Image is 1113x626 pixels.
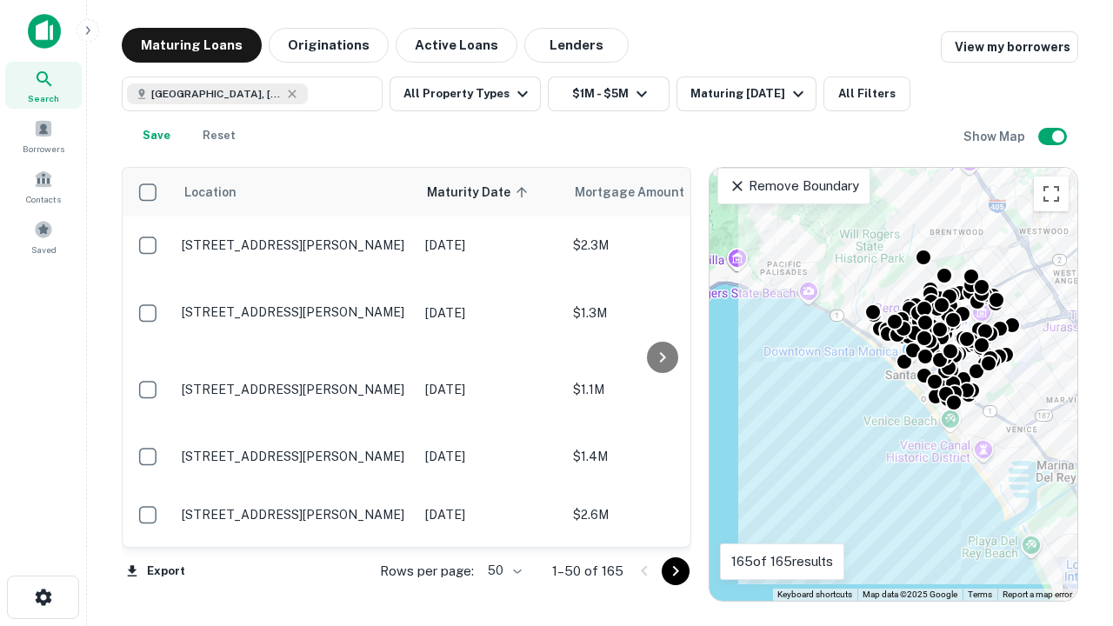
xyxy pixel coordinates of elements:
button: Toggle fullscreen view [1034,176,1069,211]
p: [DATE] [425,236,556,255]
p: [STREET_ADDRESS][PERSON_NAME] [182,237,408,253]
span: Mortgage Amount [575,182,707,203]
p: 1–50 of 165 [552,561,623,582]
p: $1.3M [573,303,747,323]
a: Borrowers [5,112,82,159]
p: [STREET_ADDRESS][PERSON_NAME] [182,449,408,464]
span: [GEOGRAPHIC_DATA], [GEOGRAPHIC_DATA], [GEOGRAPHIC_DATA] [151,86,282,102]
button: Keyboard shortcuts [777,589,852,601]
button: Save your search to get updates of matches that match your search criteria. [129,118,184,153]
button: Maturing [DATE] [676,77,816,111]
button: Active Loans [396,28,517,63]
p: $1.1M [573,380,747,399]
button: $1M - $5M [548,77,670,111]
button: Export [122,558,190,584]
button: Lenders [524,28,629,63]
span: Location [183,182,237,203]
p: [DATE] [425,505,556,524]
p: $2.3M [573,236,747,255]
a: Terms [968,589,992,599]
button: Go to next page [662,557,690,585]
button: Originations [269,28,389,63]
button: All Property Types [390,77,541,111]
th: Mortgage Amount [564,168,756,216]
div: 0 0 [710,168,1077,601]
p: [STREET_ADDRESS][PERSON_NAME] [182,382,408,397]
span: Map data ©2025 Google [863,589,957,599]
p: [STREET_ADDRESS][PERSON_NAME] [182,304,408,320]
button: Reset [191,118,247,153]
span: Maturity Date [427,182,533,203]
a: Contacts [5,163,82,210]
a: Open this area in Google Maps (opens a new window) [714,578,771,601]
p: [DATE] [425,303,556,323]
a: Search [5,62,82,109]
button: Maturing Loans [122,28,262,63]
span: Saved [31,243,57,256]
p: 165 of 165 results [731,551,833,572]
span: Search [28,91,59,105]
p: [DATE] [425,447,556,466]
img: Google [714,578,771,601]
h6: Show Map [963,127,1028,146]
a: Report a map error [1003,589,1072,599]
button: All Filters [823,77,910,111]
p: Remove Boundary [729,176,858,196]
p: Rows per page: [380,561,474,582]
p: $2.6M [573,505,747,524]
p: [DATE] [425,380,556,399]
iframe: Chat Widget [1026,431,1113,515]
span: Contacts [26,192,61,206]
p: [STREET_ADDRESS][PERSON_NAME] [182,507,408,523]
p: $1.4M [573,447,747,466]
a: View my borrowers [941,31,1078,63]
img: capitalize-icon.png [28,14,61,49]
div: 50 [481,558,524,583]
th: Location [173,168,417,216]
a: Saved [5,213,82,260]
span: Borrowers [23,142,64,156]
th: Maturity Date [417,168,564,216]
div: Maturing [DATE] [690,83,809,104]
